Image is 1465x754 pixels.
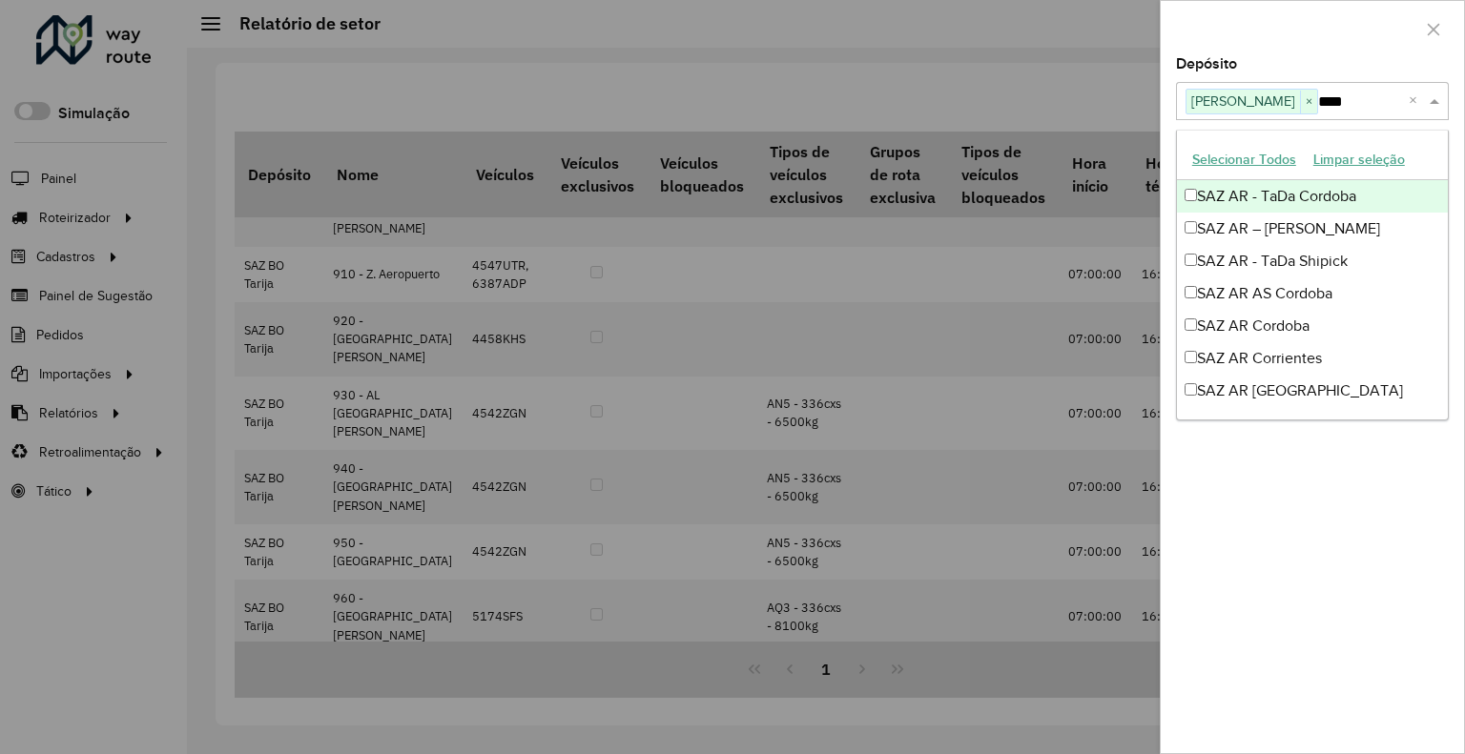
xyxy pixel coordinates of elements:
span: [PERSON_NAME] [1186,90,1300,112]
button: Limpar seleção [1305,145,1413,174]
ng-dropdown-panel: Options list [1176,130,1449,420]
label: Depósito [1176,52,1237,75]
span: × [1300,91,1317,113]
div: SAZ AR - TaDa Cordoba [1177,180,1448,213]
div: SAZ AR AS Cordoba [1177,277,1448,310]
div: SAZ AR Cordoba [1177,310,1448,342]
div: SAZ AR - TaDa Shipick [1177,245,1448,277]
div: SAZ AR [GEOGRAPHIC_DATA] [1177,375,1448,407]
div: SAZ AR Corrientes [1177,342,1448,375]
span: Clear all [1409,90,1425,112]
div: SAZ AR – [PERSON_NAME] [1177,213,1448,245]
button: Selecionar Todos [1184,145,1305,174]
div: [PERSON_NAME] [1177,407,1448,439]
